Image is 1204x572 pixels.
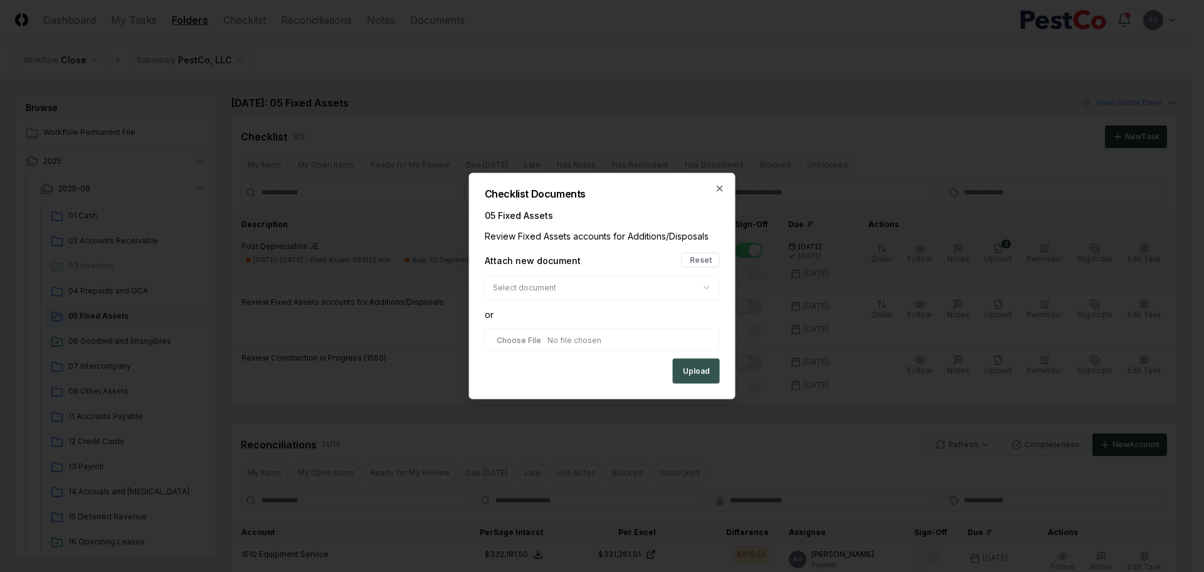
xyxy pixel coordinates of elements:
[485,209,720,222] div: 05 Fixed Assets
[673,359,720,384] button: Upload
[485,230,720,243] div: Review Fixed Assets accounts for Additions/Disposals
[485,253,581,267] div: Attach new document
[485,189,720,199] h2: Checklist Documents
[485,308,720,321] div: or
[682,253,720,268] button: Reset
